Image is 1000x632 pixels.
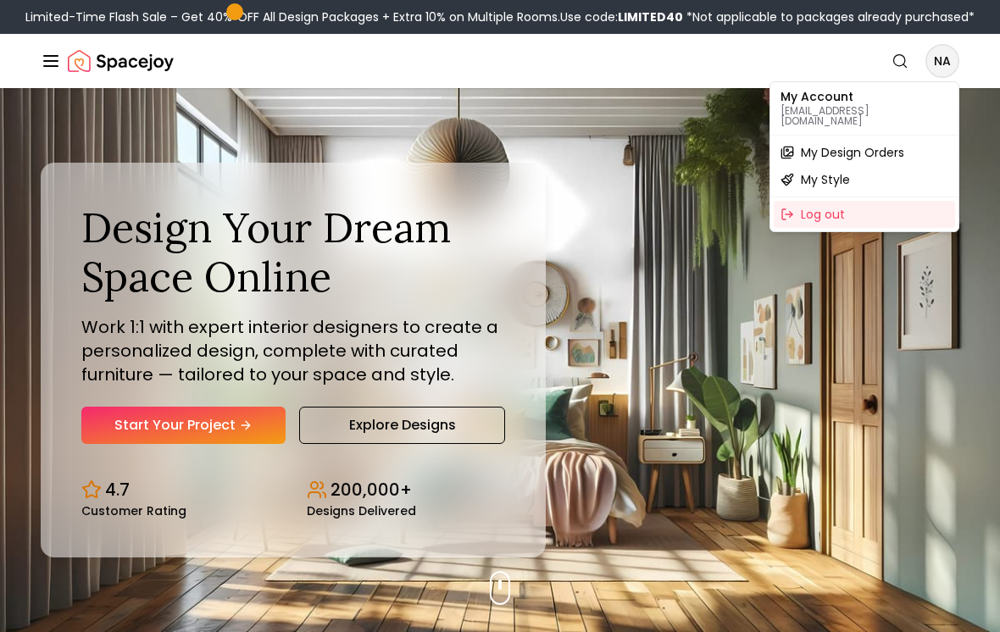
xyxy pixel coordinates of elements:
a: My Style [774,166,955,193]
p: My Account [781,91,948,103]
div: Log out [774,201,955,228]
p: [EMAIL_ADDRESS][DOMAIN_NAME] [781,106,948,126]
span: My Style [801,171,850,188]
a: My Design Orders [774,139,955,166]
span: My Design Orders [801,144,904,161]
